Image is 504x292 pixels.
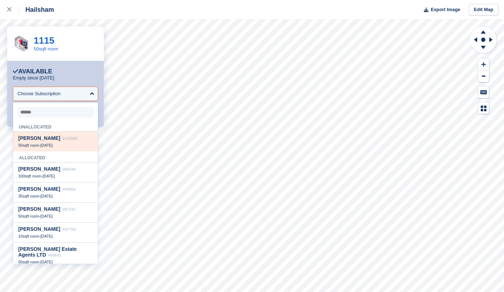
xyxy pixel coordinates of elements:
span: [DATE] [43,174,55,178]
span: 100sqft room [18,174,41,178]
a: Edit Map [469,4,498,16]
div: - [18,194,93,199]
div: Unallocated [13,121,98,132]
span: 50sqft room [18,260,39,264]
span: #102885 [62,136,78,141]
div: - [18,214,93,219]
div: - [18,259,93,264]
div: Hailsham [19,5,54,14]
span: [PERSON_NAME] [18,206,60,212]
span: [PERSON_NAME] [18,186,60,192]
button: Keyboard Shortcuts [478,86,489,98]
div: - [18,174,93,179]
span: 50sqft room [18,214,39,218]
span: [DATE] [40,194,53,198]
span: [DATE] [40,234,53,238]
span: [DATE] [40,260,53,264]
button: Map Legend [478,102,489,114]
button: Export Image [420,4,460,16]
a: 1115 [34,35,54,46]
span: [DATE] [40,214,53,218]
div: Choose Subscription [18,90,60,97]
span: 10sqft room [18,234,39,238]
span: #69641 [48,253,61,257]
div: Allocated [13,151,98,162]
a: 50sqft room [34,46,58,52]
span: 50sqft room [18,143,39,147]
button: Zoom In [478,59,489,70]
span: [PERSON_NAME] Estate Agents LTD [18,246,77,258]
p: Empty since [DATE] [13,75,54,81]
img: 50FT.png [13,35,30,53]
div: Available [13,68,52,75]
span: Export Image [431,6,460,13]
div: - [18,234,93,239]
span: #94658 [62,187,76,191]
span: [PERSON_NAME] [18,166,60,172]
button: Zoom Out [478,70,489,82]
span: #87242 [62,207,76,211]
span: #97759 [62,227,76,232]
span: [DATE] [40,143,53,147]
div: - [18,143,93,148]
span: 35sqft room [18,194,39,198]
span: [PERSON_NAME] [18,226,60,232]
span: [PERSON_NAME] [18,135,60,141]
span: #80244 [62,167,76,171]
